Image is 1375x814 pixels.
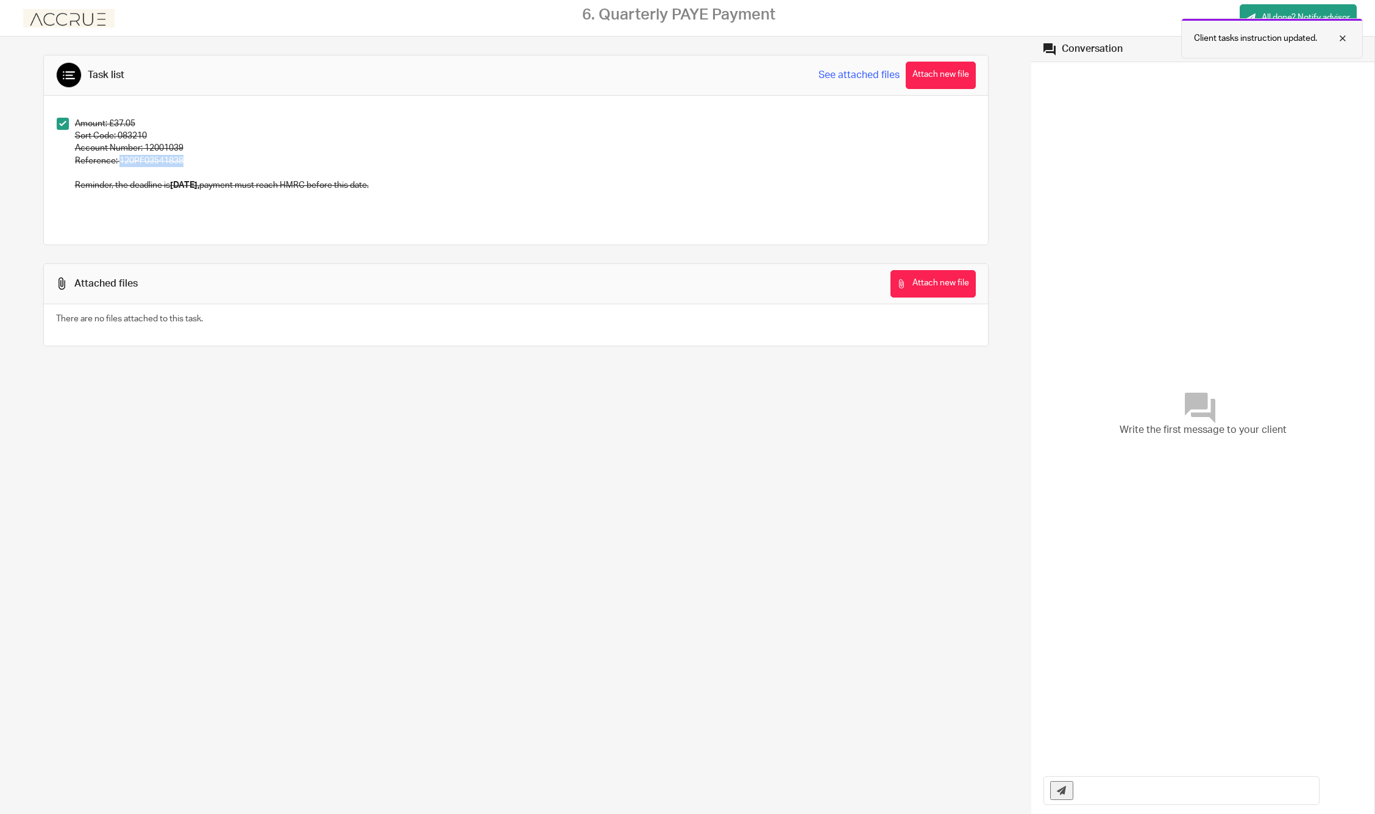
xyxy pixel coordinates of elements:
[75,130,975,142] p: Sort Code: 083210
[582,5,775,24] h2: 6. Quarterly PAYE Payment
[819,68,900,82] a: See attached files
[1120,423,1287,437] span: Write the first message to your client
[74,277,138,290] div: Attached files
[906,62,976,89] button: Attach new file
[75,142,975,154] p: Account Number: 12001039
[1240,4,1357,32] a: All done? Notify advisor
[75,155,975,167] p: Reference: 120PF03541838
[1194,32,1317,45] p: Client tasks instruction updated.
[23,9,115,27] img: Accrue%20logo.png
[88,69,124,82] div: Task list
[75,179,975,191] p: Reminder, the deadline is payment must reach HMRC before this date.
[56,315,203,323] span: There are no files attached to this task.
[75,118,975,130] p: Amount: £37.05
[170,181,199,190] strong: [DATE],
[890,270,976,298] button: Attach new file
